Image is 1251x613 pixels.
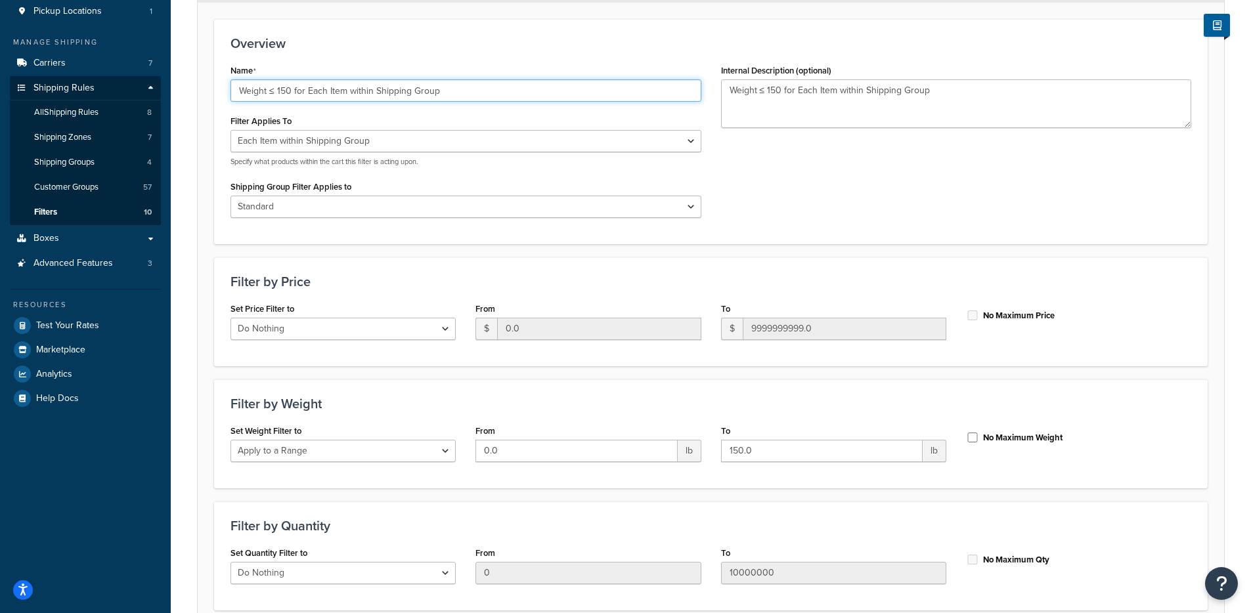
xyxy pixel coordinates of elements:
label: To [721,304,730,314]
label: Shipping Group Filter Applies to [230,182,351,192]
a: Customer Groups57 [10,175,161,200]
span: Advanced Features [33,258,113,269]
li: Shipping Groups [10,150,161,175]
span: 57 [143,182,152,193]
button: Open Resource Center [1205,567,1238,600]
a: Shipping Zones7 [10,125,161,150]
label: From [475,304,495,314]
a: Advanced Features3 [10,251,161,276]
a: Analytics [10,362,161,386]
label: To [721,426,730,436]
span: 7 [148,58,152,69]
span: Boxes [33,233,59,244]
label: No Maximum Weight [983,432,1063,444]
label: Set Weight Filter to [230,426,301,436]
label: No Maximum Price [983,310,1055,322]
span: $ [721,318,743,340]
h3: Filter by Quantity [230,518,1191,533]
span: Analytics [36,369,72,380]
span: 3 [148,258,152,269]
li: Filters [10,200,161,224]
span: 10 [144,207,152,218]
span: 8 [147,107,152,118]
label: To [721,548,730,558]
li: Advanced Features [10,251,161,276]
span: Pickup Locations [33,6,102,17]
span: 7 [148,132,152,143]
label: From [475,426,495,436]
span: lb [678,440,701,462]
a: Filters10 [10,200,161,224]
h3: Filter by Weight [230,396,1191,411]
h3: Overview [230,36,1191,51]
label: Set Quantity Filter to [230,548,307,558]
li: Shipping Zones [10,125,161,150]
label: From [475,548,495,558]
span: Marketplace [36,345,85,356]
span: All Shipping Rules [34,107,99,118]
h3: Filter by Price [230,274,1191,289]
label: Set Price Filter to [230,304,294,314]
div: Manage Shipping [10,37,161,48]
li: Customer Groups [10,175,161,200]
p: Specify what products within the cart this filter is acting upon. [230,157,701,167]
button: Show Help Docs [1204,14,1230,37]
a: Boxes [10,226,161,251]
label: Filter Applies To [230,116,292,126]
span: 4 [147,157,152,168]
span: Carriers [33,58,66,69]
li: Shipping Rules [10,76,161,226]
span: $ [475,318,497,340]
div: Resources [10,299,161,310]
li: Carriers [10,51,161,75]
textarea: Weight ≤ 150 for Each Item within Shipping Group [721,79,1192,128]
label: Internal Description (optional) [721,66,831,75]
span: Customer Groups [34,182,99,193]
a: Shipping Rules [10,76,161,100]
span: lb [923,440,946,462]
span: Shipping Rules [33,83,95,94]
span: Test Your Rates [36,320,99,331]
a: Marketplace [10,338,161,362]
a: Shipping Groups4 [10,150,161,175]
label: No Maximum Qty [983,554,1049,566]
span: Filters [34,207,57,218]
span: 1 [150,6,152,17]
a: Test Your Rates [10,314,161,337]
span: Shipping Groups [34,157,95,168]
a: Carriers7 [10,51,161,75]
label: Name [230,66,256,76]
span: Shipping Zones [34,132,91,143]
a: Help Docs [10,387,161,410]
span: Help Docs [36,393,79,404]
a: AllShipping Rules8 [10,100,161,125]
